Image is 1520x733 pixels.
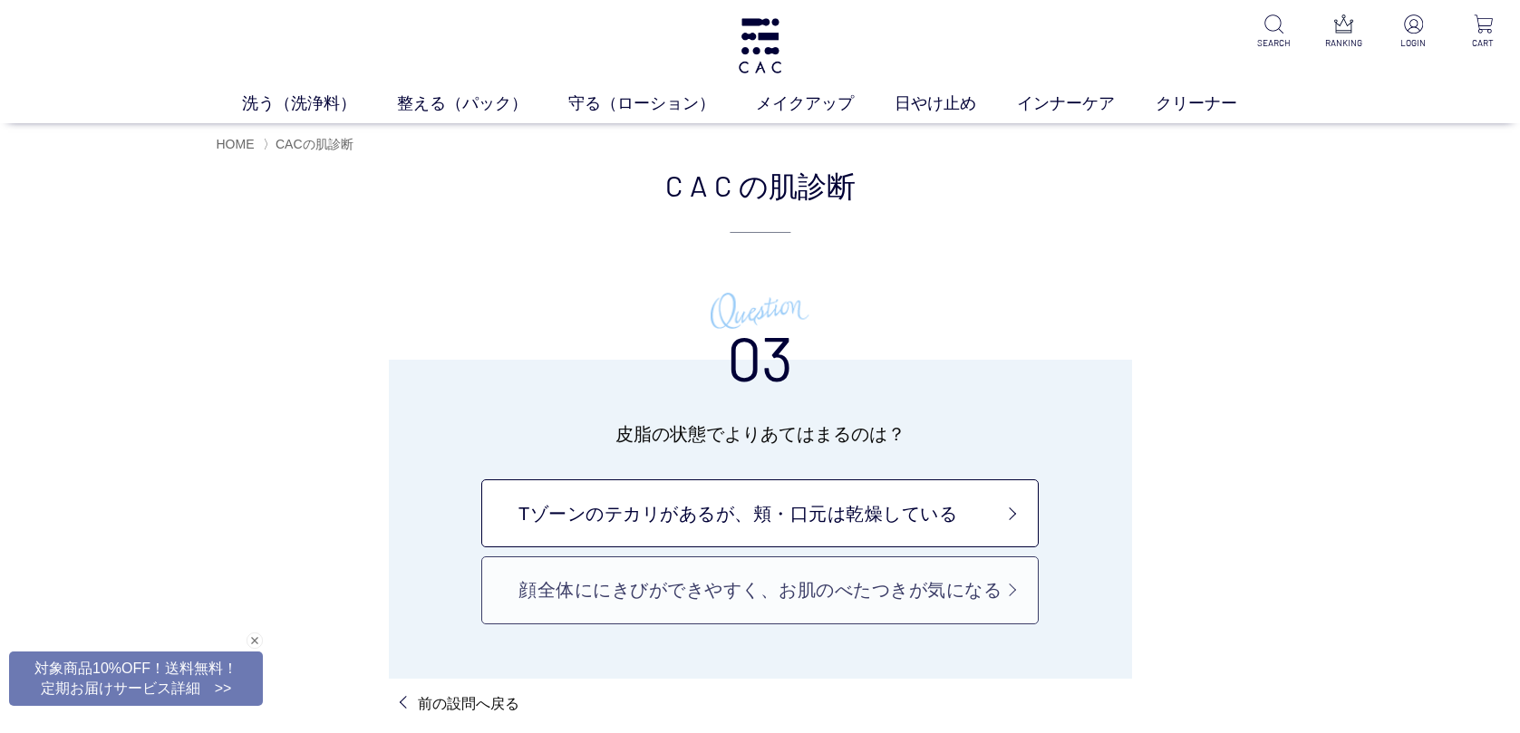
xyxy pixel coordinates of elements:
p: RANKING [1322,36,1366,50]
a: 守る（ローション） [568,92,756,116]
p: LOGIN [1391,36,1436,50]
p: 皮脂の状態でよりあてはまるのは？ [432,418,1089,450]
span: の肌診断 [739,163,856,207]
p: SEARCH [1252,36,1296,50]
a: クリーナー [1156,92,1278,116]
a: 前の設問へ戻る [403,693,519,715]
p: 前の設問へ戻る [418,693,519,715]
a: 日やけ止め [895,92,1017,116]
a: 顔全体ににきびができやすく、お肌のべたつきが気になる [481,556,1039,624]
a: Tゾーンのテカリがあるが、頬・口元は乾燥している [481,479,1039,547]
p: CART [1461,36,1505,50]
a: インナーケア [1017,92,1156,116]
a: 洗う（洗浄料） [242,92,397,116]
a: メイクアップ [756,92,895,116]
a: 整える（パック） [397,92,568,116]
a: LOGIN [1391,14,1436,50]
h3: 03 [727,283,793,388]
li: 〉 [263,136,358,153]
a: HOME [217,137,255,151]
a: RANKING [1322,14,1366,50]
a: SEARCH [1252,14,1296,50]
a: CART [1461,14,1505,50]
span: CACの肌診断 [276,137,353,151]
img: logo [736,18,785,73]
